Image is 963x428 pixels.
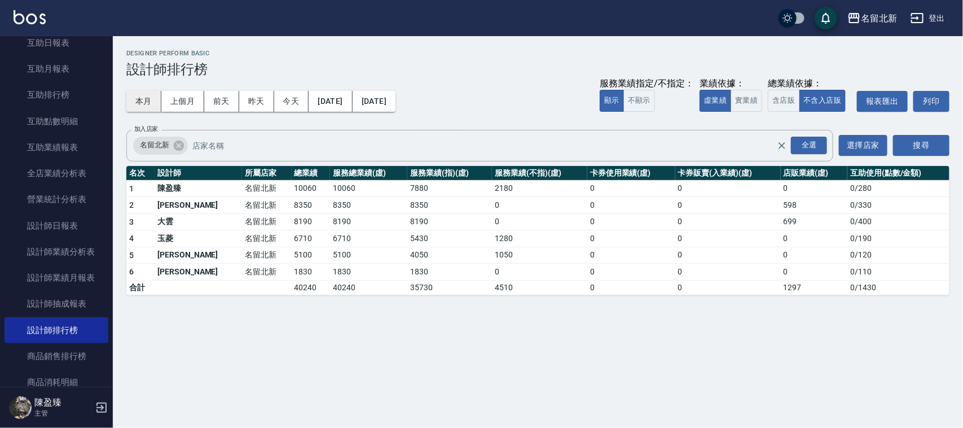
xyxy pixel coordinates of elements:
[791,137,827,154] div: 全選
[768,90,799,112] button: 含店販
[129,251,134,260] span: 5
[768,78,851,90] div: 總業績依據：
[129,234,134,243] span: 4
[161,91,204,112] button: 上個月
[492,180,587,197] td: 2180
[292,247,331,264] td: 5100
[5,265,108,291] a: 設計師業績月報表
[204,91,239,112] button: 前天
[847,213,949,230] td: 0 / 400
[5,160,108,186] a: 全店業績分析表
[330,280,407,295] td: 40240
[492,230,587,247] td: 1280
[675,166,781,181] th: 卡券販賣(入業績)(虛)
[5,291,108,317] a: 設計師抽成報表
[781,166,848,181] th: 店販業績(虛)
[600,78,694,90] div: 服務業績指定/不指定：
[675,213,781,230] td: 0
[155,197,242,214] td: [PERSON_NAME]
[587,213,675,230] td: 0
[34,408,92,418] p: 主管
[5,213,108,239] a: 設計師日報表
[587,197,675,214] td: 0
[587,247,675,264] td: 0
[129,200,134,209] span: 2
[126,91,161,112] button: 本月
[847,197,949,214] td: 0 / 330
[155,213,242,230] td: 大雲
[239,91,274,112] button: 昨天
[292,264,331,281] td: 1830
[155,230,242,247] td: 玉菱
[5,108,108,134] a: 互助點數明細
[330,213,407,230] td: 8190
[5,134,108,160] a: 互助業績報表
[242,180,291,197] td: 名留北新
[155,166,242,181] th: 設計師
[789,134,829,156] button: Open
[5,186,108,212] a: 營業統計分析表
[5,317,108,343] a: 設計師排行榜
[126,280,155,295] td: 合計
[292,197,331,214] td: 8350
[155,264,242,281] td: [PERSON_NAME]
[587,166,675,181] th: 卡券使用業績(虛)
[407,264,492,281] td: 1830
[781,247,848,264] td: 0
[847,180,949,197] td: 0 / 280
[781,264,848,281] td: 0
[492,166,587,181] th: 服務業績(不指)(虛)
[292,230,331,247] td: 6710
[492,213,587,230] td: 0
[274,91,309,112] button: 今天
[330,264,407,281] td: 1830
[815,7,837,29] button: save
[242,166,291,181] th: 所屬店家
[155,180,242,197] td: 陳盈臻
[781,197,848,214] td: 598
[5,343,108,369] a: 商品銷售排行榜
[14,10,46,24] img: Logo
[675,230,781,247] td: 0
[675,180,781,197] td: 0
[133,139,176,151] span: 名留北新
[292,166,331,181] th: 總業績
[34,397,92,408] h5: 陳盈臻
[675,197,781,214] td: 0
[781,213,848,230] td: 699
[774,138,790,154] button: Clear
[5,82,108,108] a: 互助排行榜
[353,91,395,112] button: [DATE]
[861,11,897,25] div: 名留北新
[781,180,848,197] td: 0
[330,247,407,264] td: 5100
[5,239,108,265] a: 設計師業績分析表
[675,280,781,295] td: 0
[839,135,887,156] button: 選擇店家
[847,166,949,181] th: 互助使用(點數/金額)
[292,280,331,295] td: 40240
[587,280,675,295] td: 0
[309,91,352,112] button: [DATE]
[9,396,32,419] img: Person
[242,230,291,247] td: 名留北新
[781,230,848,247] td: 0
[893,135,949,156] button: 搜尋
[407,230,492,247] td: 5430
[407,213,492,230] td: 8190
[913,91,949,112] button: 列印
[407,180,492,197] td: 7880
[407,280,492,295] td: 35730
[857,91,908,112] button: 報表匯出
[675,247,781,264] td: 0
[5,30,108,56] a: 互助日報表
[242,264,291,281] td: 名留北新
[292,213,331,230] td: 8190
[129,267,134,276] span: 6
[492,197,587,214] td: 0
[781,280,848,295] td: 1297
[126,166,155,181] th: 名次
[330,180,407,197] td: 10060
[129,184,134,193] span: 1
